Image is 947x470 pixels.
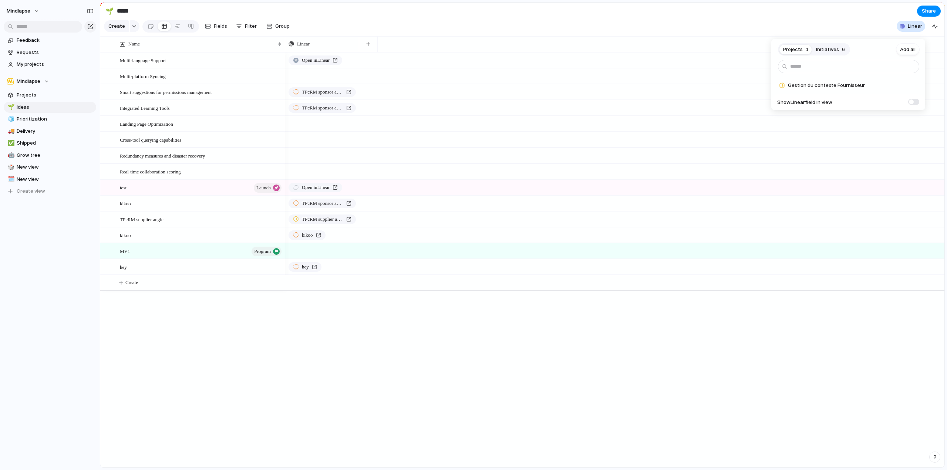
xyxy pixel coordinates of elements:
[842,46,845,53] span: 6
[900,46,916,53] span: Add all
[788,82,865,89] span: Gestion du contexte Fournisseur
[806,46,809,53] span: 1
[816,46,839,53] span: Initiatives
[812,44,849,55] button: Initiatives6
[779,44,812,55] button: Projects1
[777,99,832,106] span: Show Linear field in view
[896,44,919,55] button: Add all
[783,46,803,53] span: Projects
